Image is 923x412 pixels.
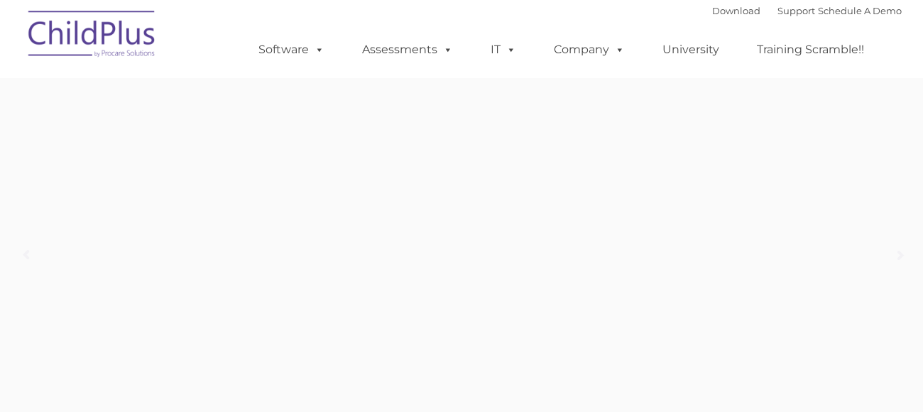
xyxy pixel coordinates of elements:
[712,5,902,16] font: |
[818,5,902,16] a: Schedule A Demo
[348,36,467,64] a: Assessments
[476,36,530,64] a: IT
[21,1,163,72] img: ChildPlus by Procare Solutions
[648,36,733,64] a: University
[743,36,878,64] a: Training Scramble!!
[777,5,815,16] a: Support
[244,36,339,64] a: Software
[540,36,639,64] a: Company
[712,5,760,16] a: Download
